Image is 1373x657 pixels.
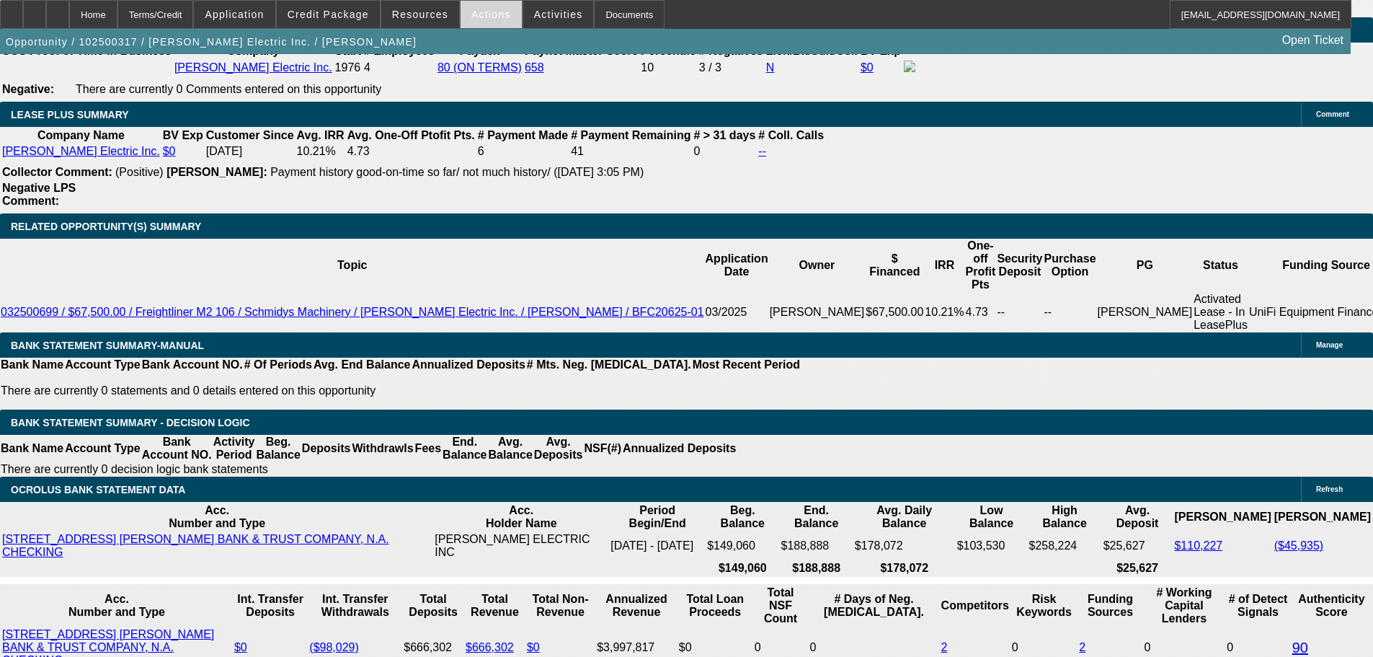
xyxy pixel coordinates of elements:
th: $149,060 [706,561,778,576]
th: Account Type [64,435,141,462]
a: ($98,029) [309,641,359,653]
th: Annualized Deposits [622,435,737,462]
span: RELATED OPPORTUNITY(S) SUMMARY [11,221,201,232]
td: $178,072 [854,532,955,560]
b: # > 31 days [693,129,755,141]
th: Bank Account NO. [141,358,244,372]
span: Application [205,9,264,20]
a: Open Ticket [1276,28,1349,53]
button: Resources [381,1,459,28]
button: Application [194,1,275,28]
th: Owner [769,239,866,292]
td: $67,500.00 [865,292,924,332]
th: Avg. Daily Balance [854,503,955,531]
th: High Balance [1028,503,1101,531]
span: Payment history good-on-time so far/ not much history/ ([DATE] 3:05 PM) [270,166,644,178]
td: [PERSON_NAME] [769,292,866,332]
th: Funding Sources [1078,586,1142,626]
td: 10.21% [296,144,345,159]
a: ($45,935) [1274,539,1324,552]
b: Customer Since [206,129,294,141]
th: Int. Transfer Deposits [234,586,307,626]
b: # Coll. Calls [758,129,824,141]
span: OCROLUS BANK STATEMENT DATA [11,484,185,495]
th: Sum of the Total NSF Count and Total Overdraft Fee Count from Ocrolus [754,586,808,626]
th: Annualized Deposits [411,358,525,372]
th: Acc. Holder Name [434,503,608,531]
th: NSF(#) [583,435,622,462]
a: 032500699 / $67,500.00 / Freightliner M2 106 / Schmidys Machinery / [PERSON_NAME] Electric Inc. /... [1,306,704,318]
th: IRR [924,239,964,292]
td: [DATE] [205,144,295,159]
a: $0 [861,61,874,74]
td: $188,888 [780,532,852,560]
span: LEASE PLUS SUMMARY [11,109,129,120]
td: [PERSON_NAME] [1097,292,1194,332]
span: BANK STATEMENT SUMMARY-MANUAL [11,340,204,351]
th: Total Revenue [465,586,525,626]
td: $149,060 [706,532,778,560]
th: Total Deposits [403,586,463,626]
a: [PERSON_NAME] Electric Inc. [174,61,332,74]
td: [PERSON_NAME] ELECTRIC INC [434,532,608,560]
th: One-off Profit Pts [965,239,997,292]
td: -- [1044,292,1097,332]
td: Activated Lease - In LeasePlus [1193,292,1248,332]
th: Avg. Balance [487,435,533,462]
a: [PERSON_NAME] Electric Inc. [2,145,160,157]
th: Deposits [301,435,352,462]
td: $103,530 [956,532,1027,560]
td: 41 [570,144,691,159]
button: Credit Package [277,1,380,28]
span: Manage [1316,341,1343,349]
span: (Positive) [115,166,164,178]
th: $188,888 [780,561,852,576]
a: 80 (ON TERMS) [437,61,522,74]
th: Purchase Option [1044,239,1097,292]
b: Avg. One-Off Ptofit Pts. [347,129,475,141]
th: Acc. Number and Type [1,586,232,626]
div: $3,997,817 [597,641,676,654]
a: N [766,61,775,74]
a: $0 [163,145,176,157]
button: Activities [523,1,594,28]
b: # Payment Remaining [571,129,690,141]
th: Low Balance [956,503,1027,531]
span: Refresh [1316,485,1343,493]
th: Acc. Number and Type [1,503,432,531]
td: 03/2025 [705,292,769,332]
th: Avg. Deposit [1103,503,1173,531]
div: 10 [641,61,696,74]
th: Risk Keywords [1011,586,1077,626]
th: Account Type [64,358,141,372]
b: Negative LPS Comment: [2,182,76,207]
th: [PERSON_NAME] [1274,503,1372,531]
th: Withdrawls [351,435,414,462]
b: [PERSON_NAME]: [166,166,267,178]
a: -- [758,145,766,157]
a: $110,227 [1174,539,1222,552]
span: Actions [471,9,511,20]
a: [STREET_ADDRESS] [PERSON_NAME] BANK & TRUST COMPANY, N.A. CHECKING [2,533,389,558]
img: facebook-icon.png [904,61,915,72]
td: [DATE] - [DATE] [610,532,705,560]
b: Avg. IRR [297,129,345,141]
span: Resources [392,9,448,20]
th: End. Balance [442,435,487,462]
a: 658 [525,61,544,74]
a: 90 [1292,640,1308,656]
th: Beg. Balance [255,435,301,462]
th: End. Balance [780,503,852,531]
th: [PERSON_NAME] [1173,503,1271,531]
th: Int. Transfer Withdrawals [308,586,401,626]
b: Negative: [2,83,54,95]
th: # Mts. Neg. [MEDICAL_DATA]. [526,358,692,372]
td: $25,627 [1103,532,1173,560]
th: Total Non-Revenue [526,586,595,626]
td: 0 [693,144,756,159]
th: # of Detect Signals [1226,586,1289,626]
b: Company Name [37,129,125,141]
span: 4 [364,61,370,74]
span: Comment [1316,110,1349,118]
th: $25,627 [1103,561,1173,576]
